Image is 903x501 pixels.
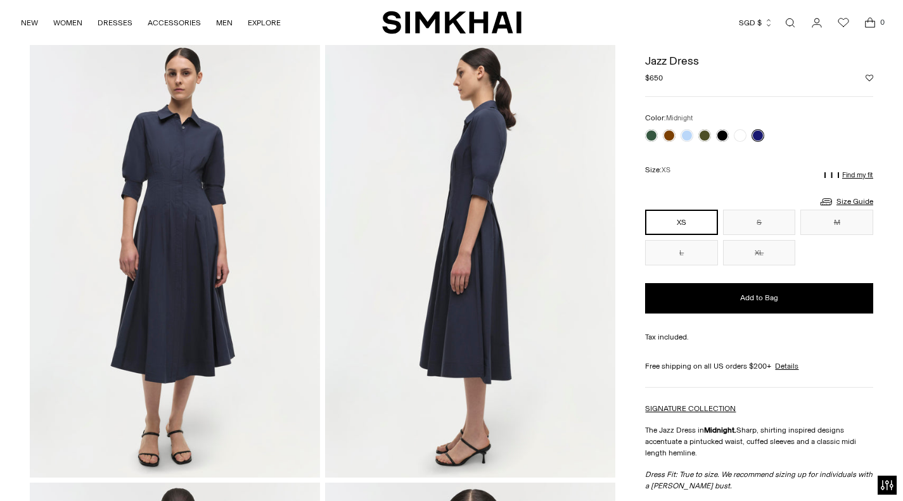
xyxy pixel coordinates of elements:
[645,112,693,124] label: Color:
[739,9,773,37] button: SGD $
[831,10,856,35] a: Wishlist
[645,360,873,372] div: Free shipping on all US orders $200+
[800,210,873,235] button: M
[53,9,82,37] a: WOMEN
[645,470,873,490] em: Dress Fit: True to size.
[382,10,522,35] a: SIMKHAI
[775,360,798,372] a: Details
[645,55,873,67] h1: Jazz Dress
[662,166,670,174] span: XS
[723,210,796,235] button: S
[645,164,670,176] label: Size:
[704,426,736,434] strong: Midnight.
[740,293,778,303] span: Add to Bag
[723,240,796,265] button: XL
[778,10,803,35] a: Open search modal
[148,9,201,37] a: ACCESSORIES
[645,404,736,413] a: SIGNATURE COLLECTION
[98,9,132,37] a: DRESSES
[216,9,233,37] a: MEN
[645,331,873,343] div: Tax included.
[804,10,829,35] a: Go to the account page
[21,9,38,37] a: NEW
[325,42,615,477] img: Jazz Dress
[866,74,873,82] button: Add to Wishlist
[645,210,718,235] button: XS
[645,283,873,314] button: Add to Bag
[857,10,883,35] a: Open cart modal
[248,9,281,37] a: EXPLORE
[876,16,888,28] span: 0
[645,424,873,459] p: The Jazz Dress in Sharp, shirting inspired designs accentuate a pintucked waist, cuffed sleeves a...
[30,42,320,477] img: Jazz Dress
[645,470,873,490] span: We recommend sizing up for individuals with a [PERSON_NAME] bust.
[819,194,873,210] a: Size Guide
[645,72,663,84] span: $650
[645,240,718,265] button: L
[666,114,693,122] span: Midnight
